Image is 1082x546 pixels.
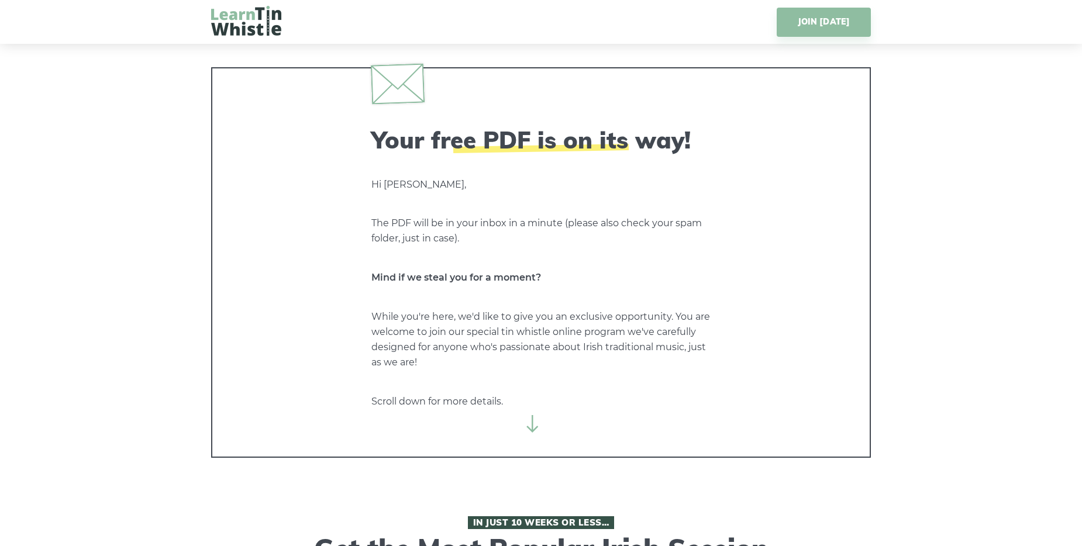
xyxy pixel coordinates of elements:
[371,63,425,104] img: envelope.svg
[777,8,871,37] a: JOIN [DATE]
[468,516,614,529] span: In Just 10 Weeks or Less…
[371,216,711,246] p: The PDF will be in your inbox in a minute (please also check your spam folder, just in case).
[371,272,541,283] strong: Mind if we steal you for a moment?
[371,394,711,409] p: Scroll down for more details.
[371,126,711,154] h2: Your free PDF is on its way!
[211,6,281,36] img: LearnTinWhistle.com
[371,309,711,370] p: While you're here, we'd like to give you an exclusive opportunity. You are welcome to join our sp...
[371,177,711,192] p: Hi [PERSON_NAME],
